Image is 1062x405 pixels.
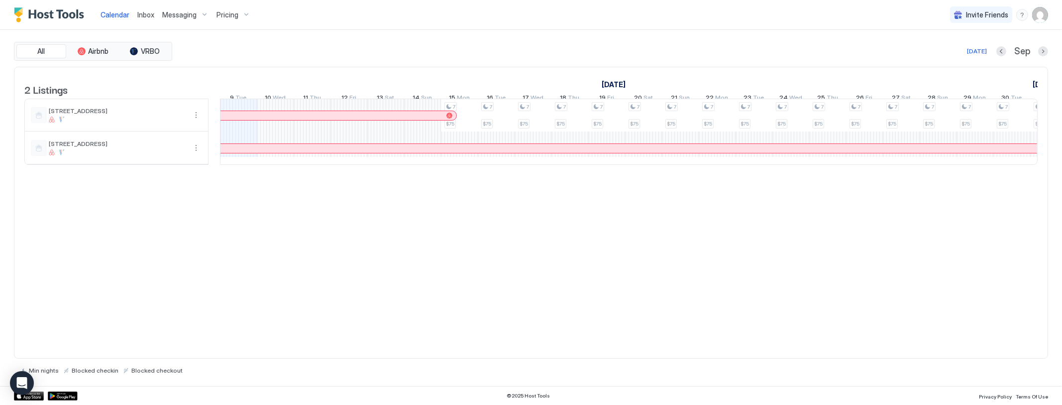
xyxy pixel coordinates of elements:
span: Sun [938,94,949,104]
span: 7 [637,104,639,110]
button: More options [190,142,202,154]
span: Inbox [137,10,154,19]
span: Sat [385,94,395,104]
span: Airbnb [89,47,109,56]
span: Wed [789,94,802,104]
span: Wed [273,94,286,104]
span: 7 [895,104,897,110]
span: Blocked checkout [131,367,183,374]
a: Host Tools Logo [14,7,89,22]
a: Terms Of Use [1016,391,1048,401]
span: 14 [413,94,420,104]
span: $75 [630,121,638,127]
a: September 15, 2025 [446,92,472,106]
span: 7 [968,104,971,110]
span: 21 [671,94,677,104]
span: Thu [827,94,838,104]
div: Google Play Store [48,392,78,401]
button: Previous month [996,46,1006,56]
span: Mon [716,94,729,104]
span: $75 [446,121,454,127]
a: September 29, 2025 [961,92,989,106]
span: All [38,47,45,56]
span: 7 [747,104,750,110]
button: VRBO [120,44,170,58]
span: Fri [607,94,614,104]
a: September 18, 2025 [558,92,582,106]
a: App Store [14,392,44,401]
div: [DATE] [967,47,987,56]
a: September 13, 2025 [375,92,397,106]
span: $75 [520,121,528,127]
span: Mon [457,94,470,104]
span: Sun [679,94,690,104]
span: 16 [487,94,493,104]
a: September 11, 2025 [301,92,323,106]
a: September 14, 2025 [411,92,435,106]
span: 13 [377,94,384,104]
a: September 28, 2025 [926,92,951,106]
span: $75 [1035,121,1044,127]
span: 20 [634,94,642,104]
span: 7 [527,104,529,110]
span: 18 [560,94,567,104]
span: 10 [265,94,271,104]
span: 7 [932,104,934,110]
span: 28 [928,94,936,104]
a: September 22, 2025 [704,92,731,106]
span: © 2025 Host Tools [507,393,550,399]
span: [STREET_ADDRESS] [49,107,186,115]
span: Calendar [101,10,129,19]
span: $75 [925,121,933,127]
span: Sat [643,94,653,104]
div: menu [190,109,202,121]
div: User profile [1032,7,1048,23]
span: $75 [483,121,491,127]
span: $75 [593,121,602,127]
span: 7 [674,104,676,110]
span: Privacy Policy [979,394,1012,400]
span: Sun [422,94,432,104]
span: 12 [341,94,348,104]
span: 15 [449,94,455,104]
span: 7 [1005,104,1008,110]
button: Next month [1038,46,1048,56]
div: Open Intercom Messenger [10,371,34,395]
span: Terms Of Use [1016,394,1048,400]
a: September 27, 2025 [889,92,913,106]
span: Invite Friends [966,10,1008,19]
span: Sat [901,94,911,104]
div: tab-group [14,42,172,61]
span: Wed [531,94,543,104]
a: September 1, 2025 [599,77,628,92]
span: Tue [1011,94,1022,104]
a: September 16, 2025 [484,92,508,106]
span: 7 [784,104,787,110]
span: 11 [303,94,308,104]
span: Sep [1014,46,1030,57]
span: 30 [1002,94,1010,104]
a: September 19, 2025 [597,92,617,106]
span: 26 [856,94,864,104]
span: Tue [495,94,506,104]
span: Min nights [29,367,59,374]
span: Tue [236,94,247,104]
span: Blocked checkin [72,367,118,374]
div: menu [190,142,202,154]
span: 7 [453,104,455,110]
a: September 26, 2025 [854,92,875,106]
span: Mon [973,94,986,104]
span: 29 [964,94,972,104]
span: 23 [744,94,752,104]
span: $75 [777,121,786,127]
span: 9 [230,94,234,104]
span: 19 [599,94,606,104]
a: Inbox [137,9,154,20]
a: September 17, 2025 [520,92,546,106]
span: $75 [851,121,859,127]
span: Tue [753,94,764,104]
div: menu [1016,9,1028,21]
span: Fri [866,94,873,104]
span: $75 [888,121,896,127]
